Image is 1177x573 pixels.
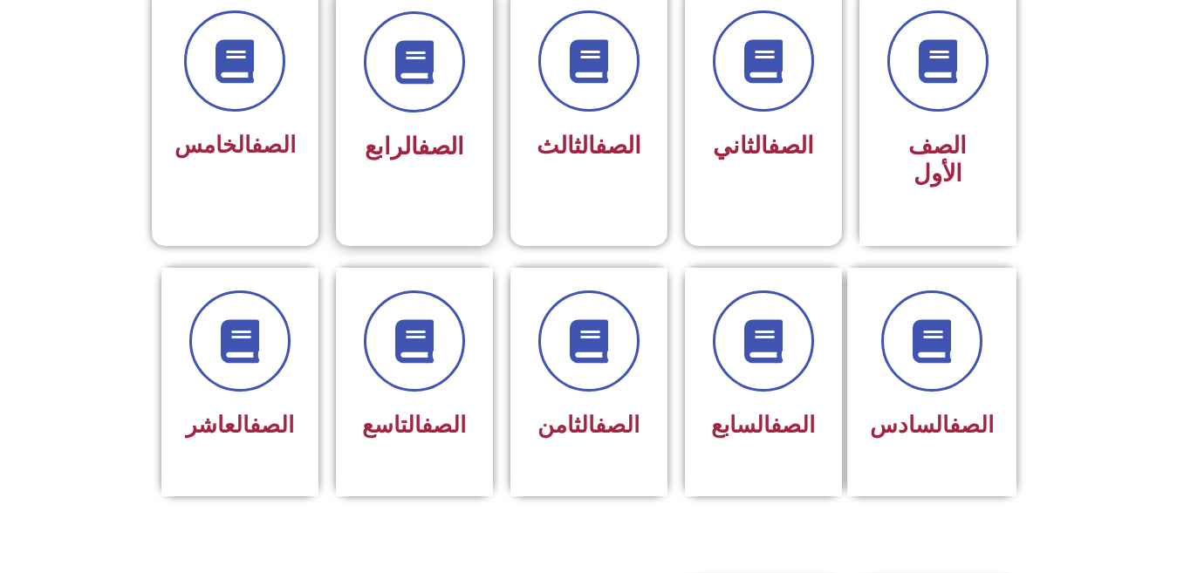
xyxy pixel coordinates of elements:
a: الصف [418,133,464,160]
span: الثالث [537,132,641,160]
a: الصف [595,412,640,438]
a: الصف [421,412,466,438]
span: الخامس [174,132,296,158]
a: الصف [595,132,641,160]
a: الصف [768,132,814,160]
span: الرابع [365,133,464,160]
a: الصف [251,132,296,158]
span: الصف الأول [908,132,967,188]
span: السادس [870,412,994,438]
span: العاشر [186,412,294,438]
span: التاسع [362,412,466,438]
a: الصف [770,412,815,438]
span: السابع [711,412,815,438]
span: الثامن [537,412,640,438]
a: الصف [949,412,994,438]
span: الثاني [713,132,814,160]
a: الصف [250,412,294,438]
